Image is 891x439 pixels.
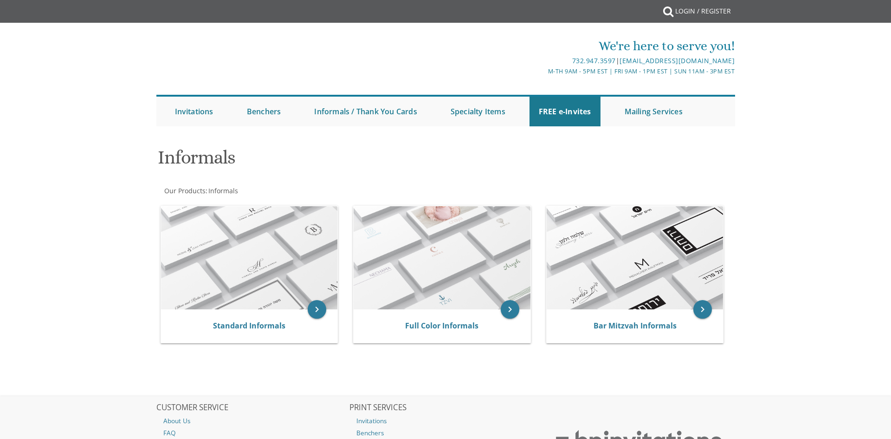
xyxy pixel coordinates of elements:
a: Invitations [349,415,542,427]
div: : [156,186,446,196]
a: Standard Informals [213,321,285,331]
img: Standard Informals [161,206,338,309]
a: 732.947.3597 [572,56,616,65]
a: Bar Mitzvah Informals [594,321,677,331]
a: keyboard_arrow_right [501,300,519,319]
a: FAQ [156,427,349,439]
a: Mailing Services [615,97,692,126]
img: Bar Mitzvah Informals [547,206,723,309]
a: About Us [156,415,349,427]
div: We're here to serve you! [349,37,735,55]
a: Informals / Thank You Cards [305,97,426,126]
a: [EMAIL_ADDRESS][DOMAIN_NAME] [620,56,735,65]
a: Informals [207,186,238,195]
a: Benchers [349,427,542,439]
a: Our Products [163,186,206,195]
a: FREE e-Invites [529,97,600,126]
a: Benchers [238,97,291,126]
img: Full Color Informals [354,206,530,309]
a: keyboard_arrow_right [308,300,326,319]
h2: PRINT SERVICES [349,403,542,413]
h1: Informals [158,147,536,175]
div: M-Th 9am - 5pm EST | Fri 9am - 1pm EST | Sun 11am - 3pm EST [349,66,735,76]
a: Full Color Informals [405,321,478,331]
span: Informals [208,186,238,195]
a: Invitations [166,97,223,126]
div: | [349,55,735,66]
h2: CUSTOMER SERVICE [156,403,349,413]
a: Specialty Items [441,97,515,126]
a: keyboard_arrow_right [693,300,712,319]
